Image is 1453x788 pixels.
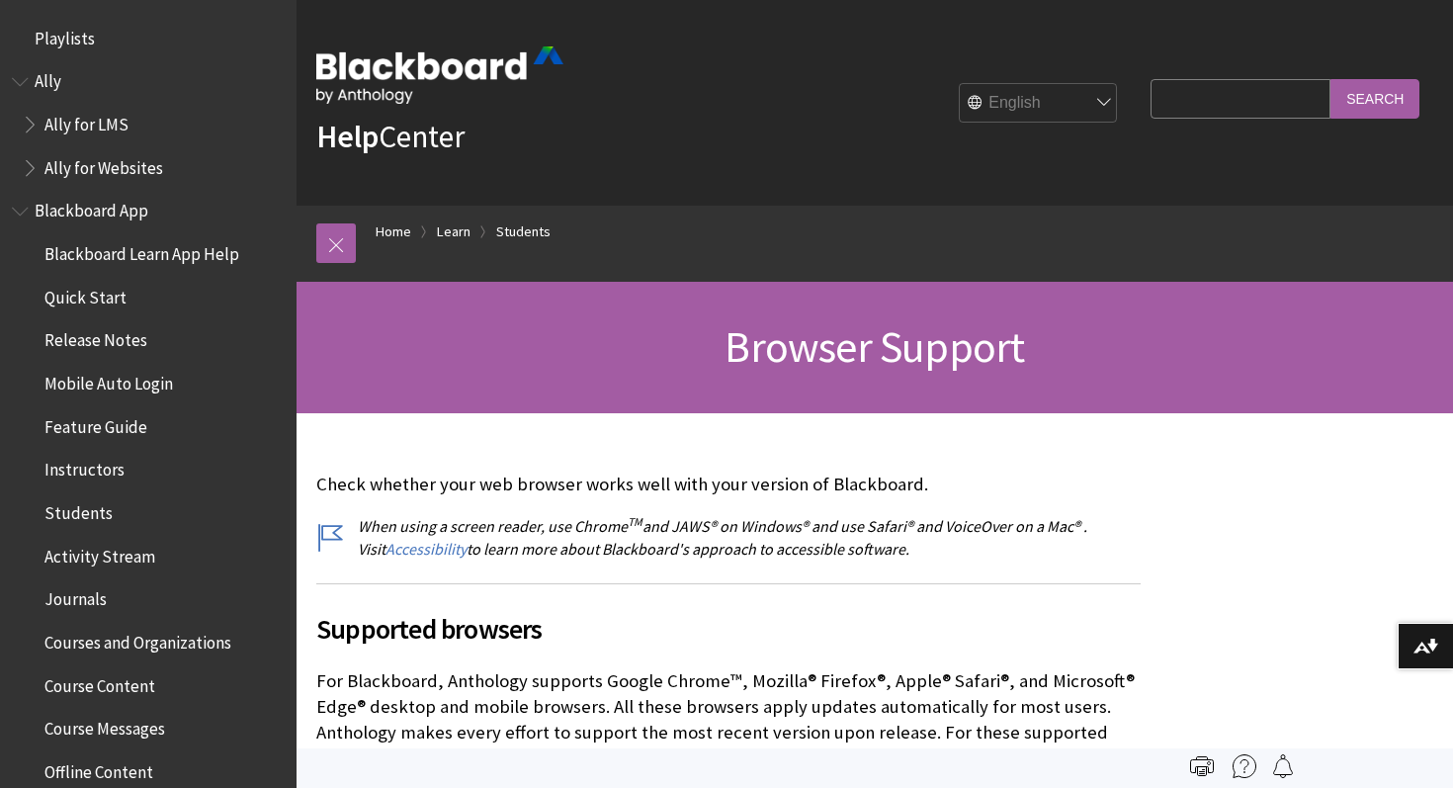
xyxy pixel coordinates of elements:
[316,117,379,156] strong: Help
[44,540,155,567] span: Activity Stream
[628,514,642,529] sup: TM
[316,515,1141,560] p: When using a screen reader, use Chrome and JAWS® on Windows® and use Safari® and VoiceOver on a M...
[385,539,467,560] a: Accessibility
[44,713,165,740] span: Course Messages
[437,219,470,244] a: Learn
[1330,79,1419,118] input: Search
[35,22,95,48] span: Playlists
[316,472,1141,497] p: Check whether your web browser works well with your version of Blackboard.
[35,65,61,92] span: Ally
[316,46,563,104] img: Blackboard by Anthology
[44,324,147,351] span: Release Notes
[376,219,411,244] a: Home
[316,608,1141,650] span: Supported browsers
[44,626,231,653] span: Courses and Organizations
[12,22,285,55] nav: Book outline for Playlists
[44,410,147,437] span: Feature Guide
[44,755,153,782] span: Offline Content
[44,367,173,394] span: Mobile Auto Login
[725,319,1024,374] span: Browser Support
[1271,754,1295,778] img: Follow this page
[44,237,239,264] span: Blackboard Learn App Help
[44,583,107,610] span: Journals
[44,454,125,481] span: Instructors
[960,84,1118,124] select: Site Language Selector
[1233,754,1256,778] img: More help
[44,281,127,307] span: Quick Start
[496,219,551,244] a: Students
[12,65,285,185] nav: Book outline for Anthology Ally Help
[316,668,1141,772] p: For Blackboard, Anthology supports Google Chrome™, Mozilla® Firefox®, Apple® Safari®, and Microso...
[44,496,113,523] span: Students
[44,108,128,134] span: Ally for LMS
[44,151,163,178] span: Ally for Websites
[35,195,148,221] span: Blackboard App
[1190,754,1214,778] img: Print
[316,117,465,156] a: HelpCenter
[44,669,155,696] span: Course Content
